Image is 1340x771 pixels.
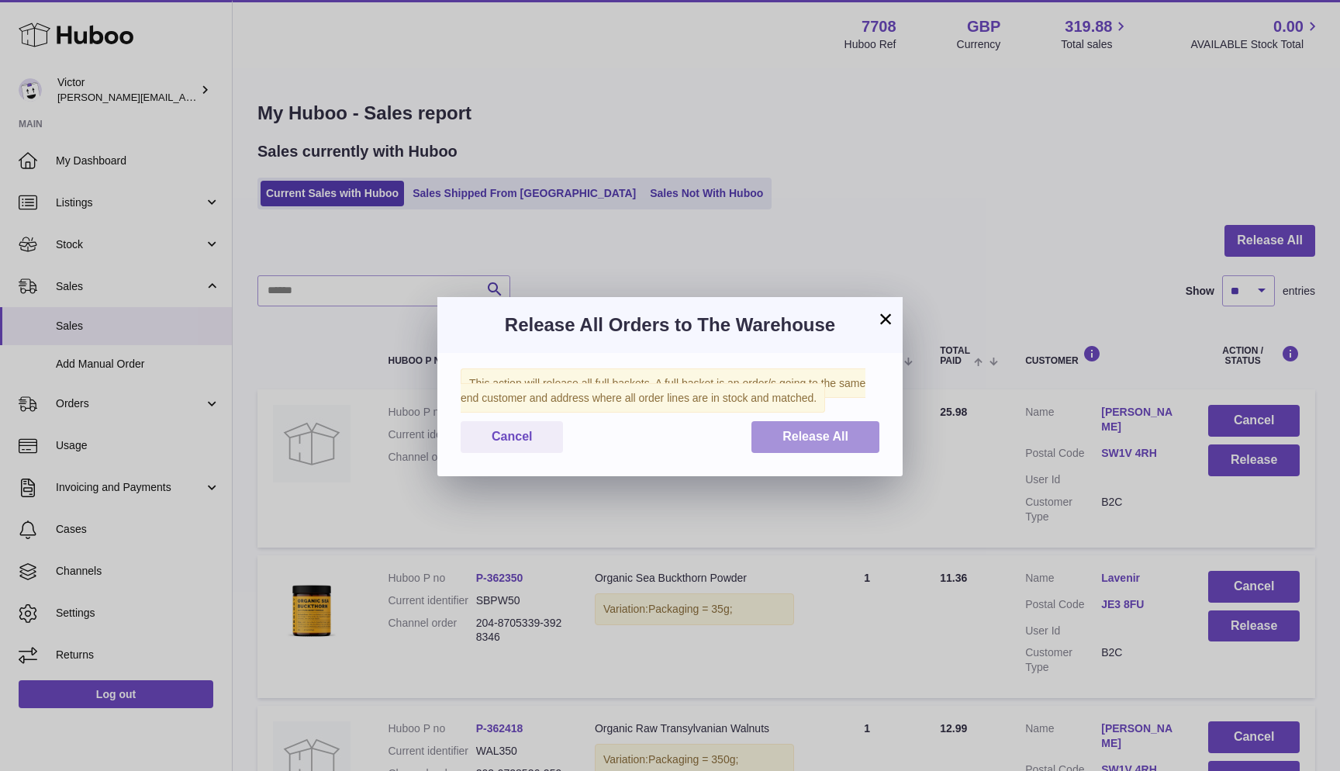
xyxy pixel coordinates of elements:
button: × [876,309,895,328]
span: This action will release all full baskets. A full basket is an order/s going to the same end cust... [461,368,865,413]
span: Release All [782,430,848,443]
span: Cancel [492,430,532,443]
button: Cancel [461,421,563,453]
button: Release All [751,421,879,453]
h3: Release All Orders to The Warehouse [461,313,879,337]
